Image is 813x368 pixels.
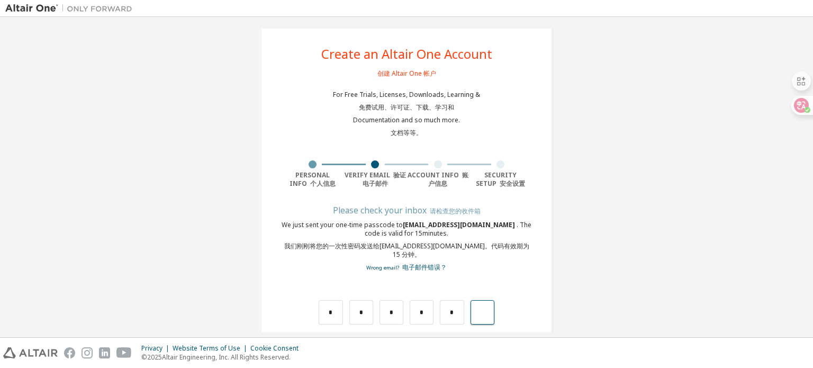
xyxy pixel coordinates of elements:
font: 账户信息 [428,170,468,188]
div: For Free Trials, Licenses, Downloads, Learning & Documentation and so much more. [333,91,480,141]
img: instagram.svg [82,347,93,358]
div: Security Setup [469,171,532,188]
font: 安全设置 [500,179,525,188]
div: Verify Email [344,171,407,188]
div: Cookie Consent [250,344,305,353]
a: Resend OTP [358,330,456,339]
font: 请检查您的收件箱 [430,207,481,216]
a: Go back to the registration form [366,264,447,271]
div: Account Info [406,171,469,188]
font: 验证电子邮件 [363,170,406,188]
div: Please check your inbox [281,207,532,214]
font: 电子邮件错误？ [402,263,447,272]
div: Privacy [141,344,173,353]
font: 重新发送一次性密码 [399,330,456,339]
img: Altair One [5,3,138,14]
div: We just sent your one-time passcode to . The code is valid for 15 minutes. [281,221,532,272]
div: Personal Info [281,171,344,188]
font: 免费试用、许可证、下载、学习和 [359,103,454,112]
font: 我们刚刚将您的一次性密码发送给 。代码有效期为 15 分钟。 [284,241,529,259]
img: youtube.svg [116,347,132,358]
font: 文档等等。 [391,128,422,137]
font: 个人信息 [310,179,336,188]
div: Create an Altair One Account [321,48,492,84]
img: altair_logo.svg [3,347,58,358]
img: facebook.svg [64,347,75,358]
span: [EMAIL_ADDRESS][DOMAIN_NAME] [403,220,517,229]
span: [EMAIL_ADDRESS][DOMAIN_NAME] [380,241,485,250]
div: Website Terms of Use [173,344,250,353]
p: © 2025 Altair Engineering, Inc. All Rights Reserved. [141,353,305,362]
font: 创建 Altair One 帐户 [377,69,436,78]
img: linkedin.svg [99,347,110,358]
